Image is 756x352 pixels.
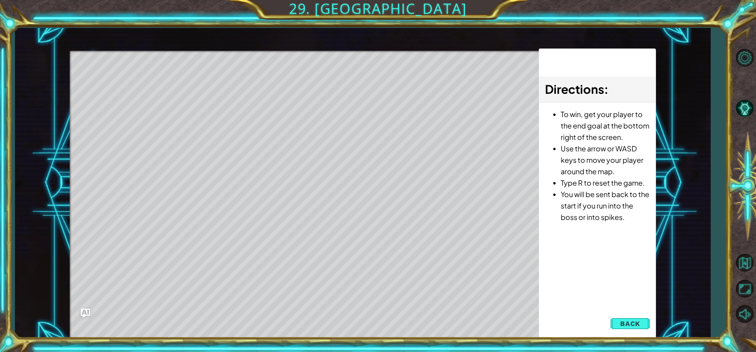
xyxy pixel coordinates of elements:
button: Back [610,316,650,332]
button: Mute [733,303,756,326]
span: Directions [545,82,604,97]
li: You will be sent back to the start if you run into the boss or into spikes. [561,188,650,223]
button: AI Hint [733,97,756,119]
div: Level Map [70,51,434,283]
span: Back [620,320,640,328]
button: Maximize Browser [733,278,756,300]
button: Ask AI [81,309,90,318]
li: Use the arrow or WASD keys to move your player around the map. [561,143,650,177]
button: Level Options [733,46,756,69]
h3: : [545,80,650,98]
button: Back to Map [733,251,756,274]
a: Back to Map [733,250,756,276]
li: Type R to reset the game. [561,177,650,188]
li: To win, get your player to the end goal at the bottom right of the screen. [561,108,650,143]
